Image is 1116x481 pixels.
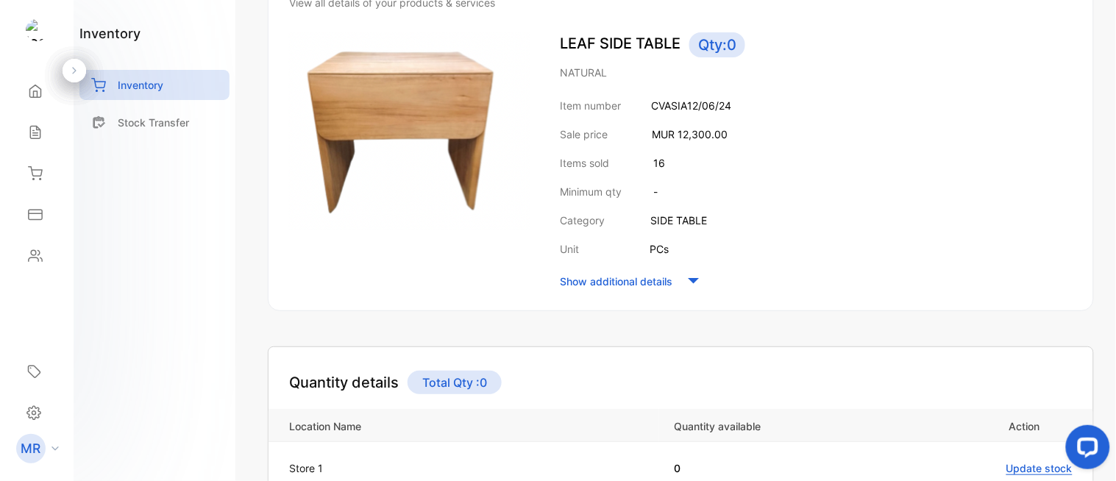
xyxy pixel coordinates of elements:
[26,19,48,41] img: logo
[118,77,163,93] p: Inventory
[289,32,530,230] img: item
[408,371,502,394] p: Total Qty : 0
[289,371,399,393] h4: Quantity details
[650,241,669,257] p: PCs
[79,107,230,138] a: Stock Transfer
[651,98,731,113] p: CVASIA12/06/24
[79,24,141,43] h1: inventory
[79,70,230,100] a: Inventory
[906,416,1040,434] p: Action
[560,213,605,228] p: Category
[650,213,707,228] p: SIDE TABLE
[1006,462,1073,475] span: Update stock
[653,155,665,171] p: 16
[560,184,622,199] p: Minimum qty
[118,115,189,130] p: Stock Transfer
[560,241,579,257] p: Unit
[689,32,745,57] span: Qty: 0
[653,184,658,199] p: -
[560,155,609,171] p: Items sold
[560,127,608,142] p: Sale price
[1054,419,1116,481] iframe: LiveChat chat widget
[674,416,886,434] p: Quantity available
[560,32,1073,57] p: LEAF SIDE TABLE
[289,460,323,476] p: Store 1
[674,460,886,476] p: 0
[652,128,728,140] span: MUR 12,300.00
[560,274,672,289] p: Show additional details
[560,98,621,113] p: Item number
[289,416,658,434] p: Location Name
[560,65,1073,80] p: NATURAL
[21,439,41,458] p: MR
